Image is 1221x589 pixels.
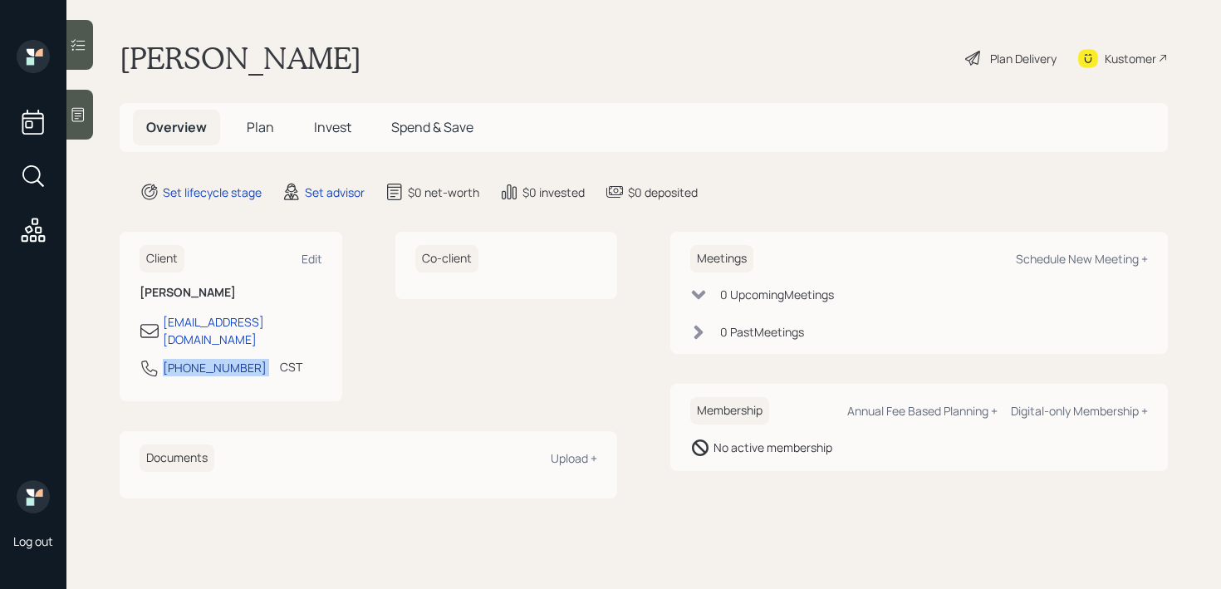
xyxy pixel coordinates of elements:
span: Overview [146,118,207,136]
h6: Documents [140,444,214,472]
div: Upload + [551,450,597,466]
h6: Meetings [690,245,753,272]
div: Annual Fee Based Planning + [847,403,998,419]
img: retirable_logo.png [17,480,50,513]
div: CST [280,358,302,375]
div: Log out [13,533,53,549]
h6: Co-client [415,245,478,272]
div: Digital-only Membership + [1011,403,1148,419]
span: Spend & Save [391,118,473,136]
div: Set advisor [305,184,365,201]
span: Plan [247,118,274,136]
div: $0 deposited [628,184,698,201]
div: Plan Delivery [990,50,1057,67]
h6: Client [140,245,184,272]
div: 0 Past Meeting s [720,323,804,341]
div: No active membership [713,439,832,456]
div: 0 Upcoming Meeting s [720,286,834,303]
div: Kustomer [1105,50,1156,67]
h6: Membership [690,397,769,425]
h6: [PERSON_NAME] [140,286,322,300]
div: $0 net-worth [408,184,479,201]
div: Set lifecycle stage [163,184,262,201]
div: $0 invested [522,184,585,201]
div: Edit [302,251,322,267]
span: Invest [314,118,351,136]
div: [PHONE_NUMBER] [163,359,267,376]
div: Schedule New Meeting + [1016,251,1148,267]
h1: [PERSON_NAME] [120,40,361,76]
div: [EMAIL_ADDRESS][DOMAIN_NAME] [163,313,322,348]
